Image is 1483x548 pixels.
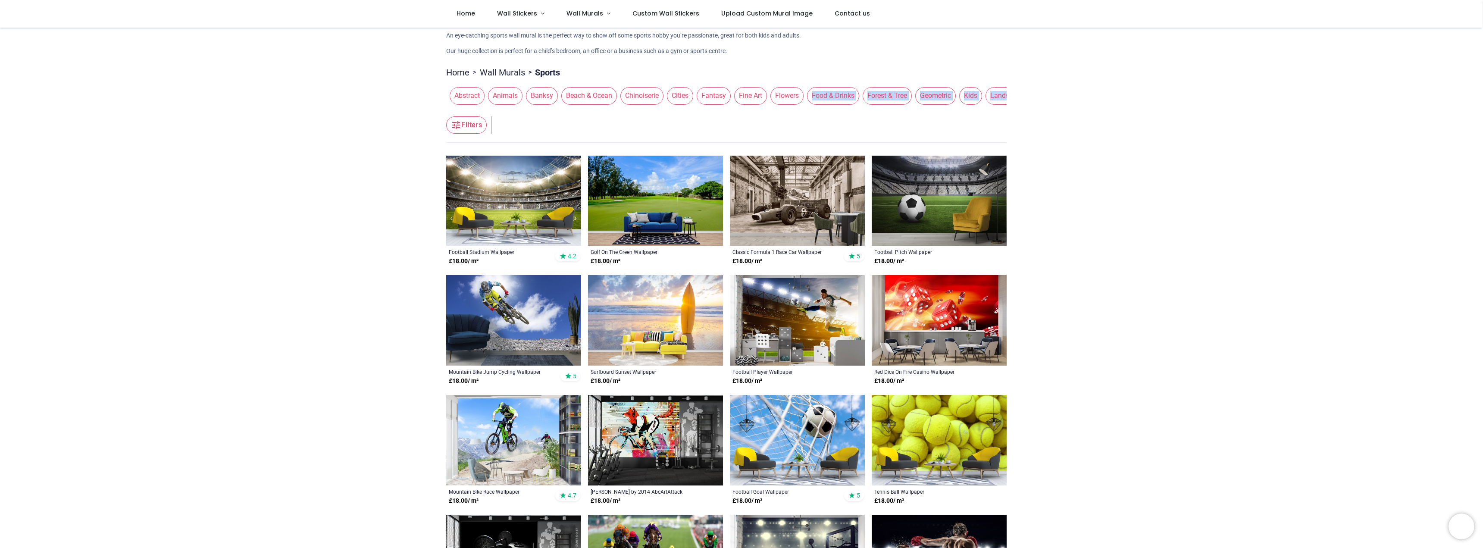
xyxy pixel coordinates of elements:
[807,87,859,104] span: Food & Drinks
[632,9,699,18] span: Custom Wall Stickers
[446,31,1037,40] p: An eye-catching sports wall mural is the perfect way to show off some sports hobby you’re passion...
[525,66,560,78] li: Sports
[732,497,762,505] strong: £ 18.00 / m²
[446,66,469,78] a: Home
[446,156,581,246] img: Football Stadium Wall Mural Wallpaper
[721,9,813,18] span: Upload Custom Mural Image
[457,9,475,18] span: Home
[959,87,982,104] span: Kids
[450,87,485,104] span: Abstract
[469,68,480,77] span: >
[446,87,485,104] button: Abstract
[566,9,603,18] span: Wall Murals
[525,68,535,77] span: >
[620,87,663,104] span: Chinoiserie
[767,87,804,104] button: Flowers
[874,368,978,375] a: Red Dice On Fire Casino Wallpaper
[731,87,767,104] button: Fine Art
[732,368,836,375] a: Football Player Wallpaper
[488,87,522,104] span: Animals
[730,395,865,485] img: Football Goal Wall Mural Wallpaper
[497,9,537,18] span: Wall Stickers
[588,156,723,246] img: Golf On The Green Wall Mural Wallpaper
[872,395,1007,485] img: Tennis Ball Wall Mural Wallpaper - Mod2
[588,275,723,366] img: Surfboard Sunset Wall Mural Wallpaper
[874,488,978,495] a: Tennis Ball Wallpaper
[591,257,620,266] strong: £ 18.00 / m²
[863,87,912,104] span: Forest & Tree
[986,87,1032,104] span: Landscapes
[617,87,663,104] button: Chinoiserie
[591,497,620,505] strong: £ 18.00 / m²
[857,252,860,260] span: 5
[446,275,581,366] img: Mountain Bike Jump Cycling Wall Mural Wallpaper
[480,66,525,78] a: Wall Murals
[573,372,576,380] span: 5
[446,395,581,485] img: Mountain Bike Race Wall Mural Wallpaper
[859,87,912,104] button: Forest & Tree
[730,156,865,246] img: Classic Formula 1 Race Car Wall Mural Wallpaper
[732,248,836,255] a: Classic Formula 1 Race Car Wallpaper
[558,87,617,104] button: Beach & Ocean
[591,248,695,255] a: Golf On The Green Wallpaper
[1449,514,1474,539] iframe: Brevo live chat
[449,248,553,255] a: Football Stadium Wallpaper
[732,257,762,266] strong: £ 18.00 / m²
[770,87,804,104] span: Flowers
[956,87,982,104] button: Kids
[874,257,904,266] strong: £ 18.00 / m²
[872,156,1007,246] img: Football Pitch Wall Mural Wallpaper
[561,87,617,104] span: Beach & Ocean
[591,368,695,375] a: Surfboard Sunset Wallpaper
[568,252,576,260] span: 4.2
[449,368,553,375] a: Mountain Bike Jump Cycling Wallpaper
[835,9,870,18] span: Contact us
[734,87,767,104] span: Fine Art
[449,257,479,266] strong: £ 18.00 / m²
[449,488,553,495] a: Mountain Bike Race Wallpaper
[912,87,956,104] button: Geometric
[697,87,731,104] span: Fantasy
[522,87,558,104] button: Banksy
[874,497,904,505] strong: £ 18.00 / m²
[915,87,956,104] span: Geometric
[526,87,558,104] span: Banksy
[874,248,978,255] a: Football Pitch Wallpaper
[449,377,479,385] strong: £ 18.00 / m²
[449,497,479,505] strong: £ 18.00 / m²
[663,87,693,104] button: Cities
[982,87,1032,104] button: Landscapes
[693,87,731,104] button: Fantasy
[588,395,723,485] img: Le Fox Wall Mural by 2014 AbcArtAttack
[667,87,693,104] span: Cities
[804,87,859,104] button: Food & Drinks
[591,488,695,495] a: [PERSON_NAME] by 2014 AbcArtAttack
[732,377,762,385] strong: £ 18.00 / m²
[446,47,1037,56] p: Our huge collection is perfect for a child’s bedroom, an office or a business such as a gym or sp...
[591,377,620,385] strong: £ 18.00 / m²
[485,87,522,104] button: Animals
[568,492,576,499] span: 4.7
[874,377,904,385] strong: £ 18.00 / m²
[872,275,1007,366] img: Red Dice On Fire Casino Wall Mural Wallpaper
[857,492,860,499] span: 5
[730,275,865,366] img: Football Player Wall Mural Wallpaper
[732,488,836,495] a: Football Goal Wallpaper
[446,116,487,134] button: Filters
